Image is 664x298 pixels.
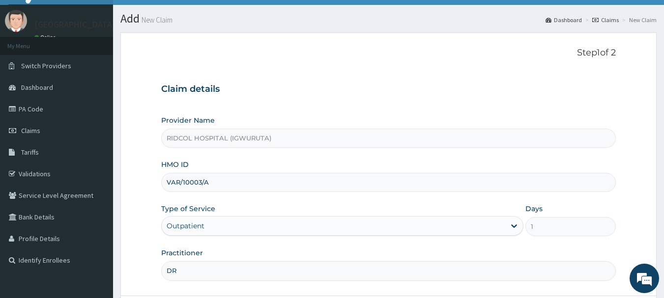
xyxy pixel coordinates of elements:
[140,16,173,24] small: New Claim
[592,16,619,24] a: Claims
[161,261,616,280] input: Enter Name
[21,148,39,157] span: Tariffs
[161,48,616,58] p: Step 1 of 2
[161,84,616,95] h3: Claim details
[51,55,165,68] div: Chat with us now
[167,221,204,231] div: Outpatient
[161,5,185,28] div: Minimize live chat window
[525,204,543,214] label: Days
[161,115,215,125] label: Provider Name
[5,196,187,230] textarea: Type your message and hit 'Enter'
[161,173,616,192] input: Enter HMO ID
[161,204,215,214] label: Type of Service
[21,126,40,135] span: Claims
[18,49,40,74] img: d_794563401_company_1708531726252_794563401
[34,34,58,41] a: Online
[34,20,115,29] p: [GEOGRAPHIC_DATA]
[21,83,53,92] span: Dashboard
[120,12,657,25] h1: Add
[161,160,189,169] label: HMO ID
[620,16,657,24] li: New Claim
[5,10,27,32] img: User Image
[21,61,71,70] span: Switch Providers
[546,16,582,24] a: Dashboard
[161,248,203,258] label: Practitioner
[57,87,136,187] span: We're online!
